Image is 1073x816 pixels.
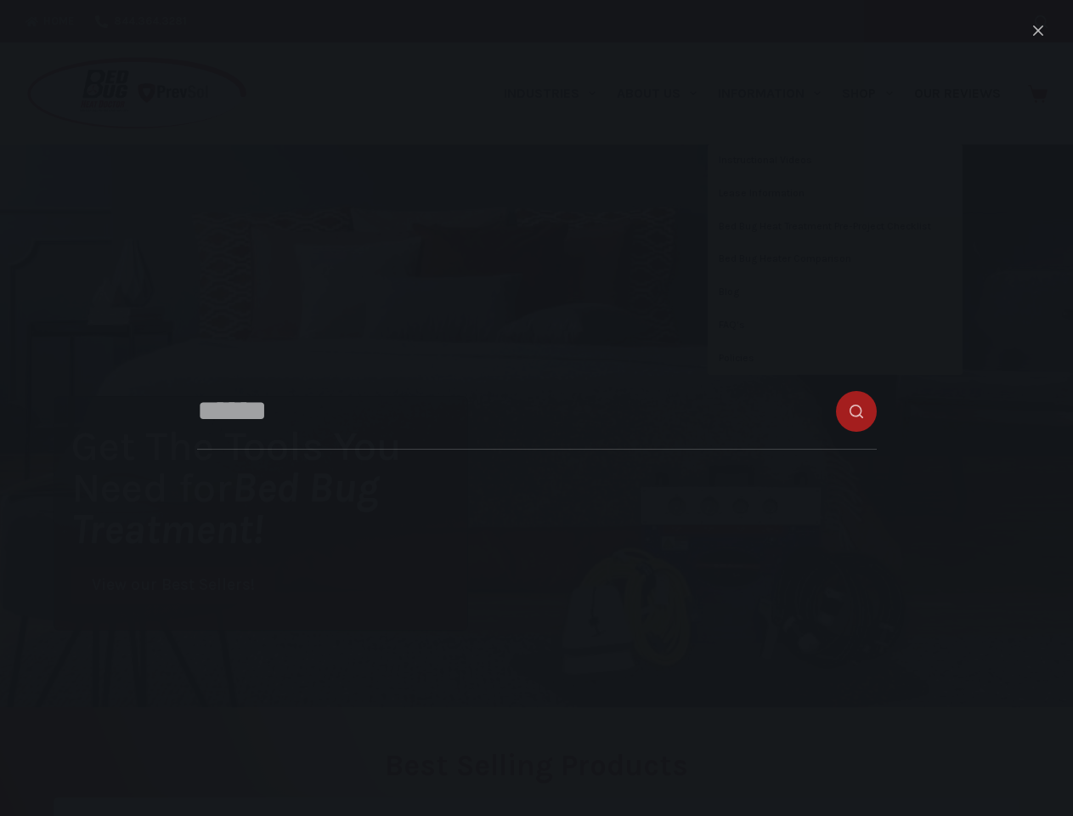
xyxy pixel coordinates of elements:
[71,567,275,603] a: View our Best Sellers!
[493,42,606,144] a: Industries
[92,577,255,593] span: View our Best Sellers!
[71,463,379,553] i: Bed Bug Treatment!
[54,751,1019,780] h2: Best Selling Products
[708,144,963,177] a: Instructional Videos
[14,7,65,58] button: Open LiveChat chat widget
[832,42,903,144] a: Shop
[708,343,963,375] a: Policies
[606,42,707,144] a: About Us
[493,42,1011,144] nav: Primary
[708,42,832,144] a: Information
[71,425,467,550] h1: Get The Tools You Need for
[708,243,963,275] a: Bed Bug Heater Comparison
[903,42,1011,144] a: Our Reviews
[708,211,963,243] a: Bed Bug Heat Treatment Pre-Project Checklist
[708,178,963,210] a: Lease Information
[1035,15,1048,28] button: Search
[25,56,248,132] img: Prevsol/Bed Bug Heat Doctor
[708,309,963,342] a: FAQ’s
[708,276,963,309] a: Blog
